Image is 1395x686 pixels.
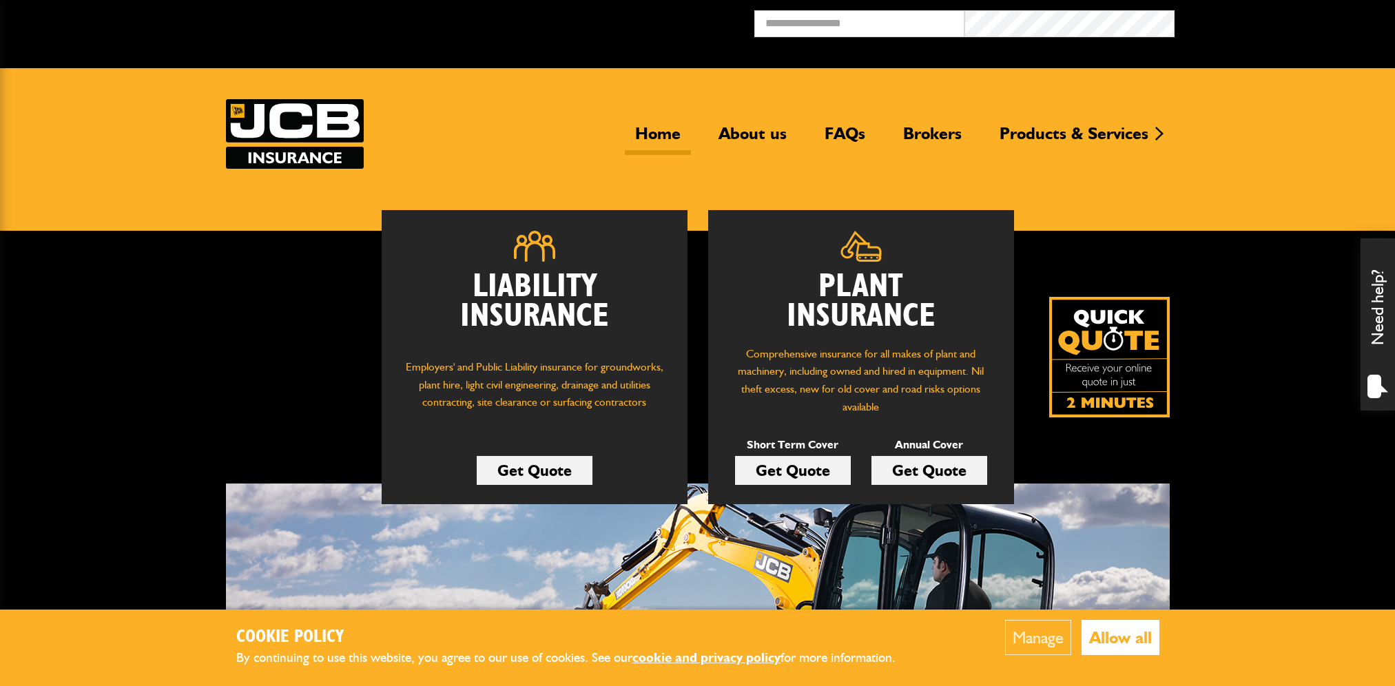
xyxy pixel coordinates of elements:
a: Get Quote [477,456,592,485]
h2: Cookie Policy [236,627,918,648]
a: Brokers [893,123,972,155]
a: Home [625,123,691,155]
a: Products & Services [989,123,1159,155]
div: Need help? [1361,238,1395,410]
a: JCB Insurance Services [226,99,364,169]
a: Get Quote [871,456,987,485]
a: About us [708,123,797,155]
a: FAQs [814,123,876,155]
p: Employers' and Public Liability insurance for groundworks, plant hire, light civil engineering, d... [402,358,667,424]
p: Comprehensive insurance for all makes of plant and machinery, including owned and hired in equipm... [729,345,993,415]
a: Get your insurance quote isn just 2-minutes [1049,297,1170,417]
button: Allow all [1082,620,1159,655]
button: Broker Login [1175,10,1385,32]
h2: Plant Insurance [729,272,993,331]
button: Manage [1005,620,1071,655]
p: Annual Cover [871,436,987,454]
a: cookie and privacy policy [632,649,781,665]
h2: Liability Insurance [402,272,667,345]
a: Get Quote [735,456,851,485]
img: JCB Insurance Services logo [226,99,364,169]
p: Short Term Cover [735,436,851,454]
img: Quick Quote [1049,297,1170,417]
p: By continuing to use this website, you agree to our use of cookies. See our for more information. [236,647,918,669]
